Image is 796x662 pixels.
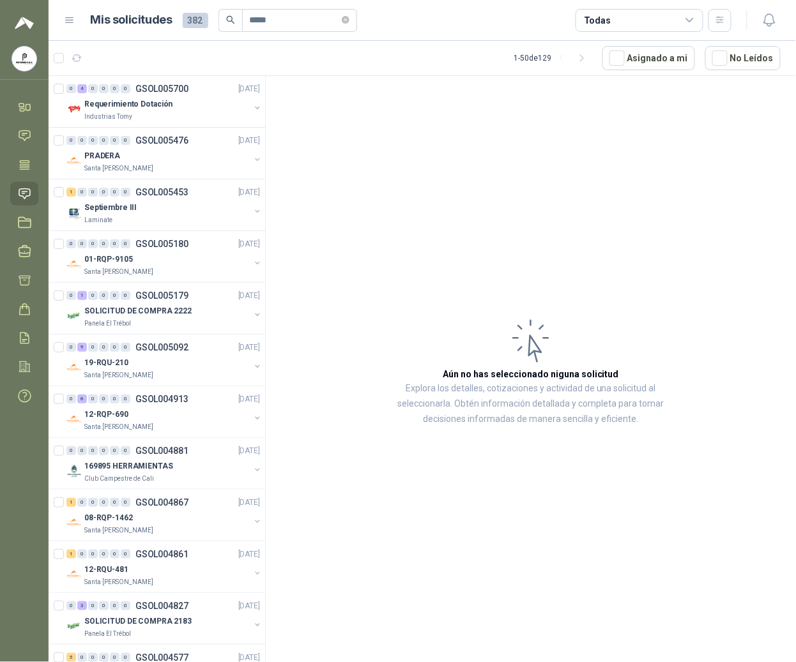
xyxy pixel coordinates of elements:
[84,98,172,110] p: Requerimiento Dotación
[110,601,119,610] div: 0
[110,239,119,248] div: 0
[84,577,153,587] p: Santa [PERSON_NAME]
[238,135,260,147] p: [DATE]
[110,550,119,559] div: 0
[88,395,98,403] div: 0
[88,291,98,300] div: 0
[84,319,131,329] p: Panela El Trébol
[66,360,82,375] img: Company Logo
[135,291,188,300] p: GSOL005179
[84,422,153,432] p: Santa [PERSON_NAME]
[66,102,82,117] img: Company Logo
[66,308,82,324] img: Company Logo
[66,257,82,272] img: Company Logo
[88,239,98,248] div: 0
[77,343,87,352] div: 9
[238,497,260,509] p: [DATE]
[226,15,235,24] span: search
[66,495,263,536] a: 1 0 0 0 0 0 GSOL004867[DATE] Company Logo08-RQP-1462Santa [PERSON_NAME]
[66,463,82,479] img: Company Logo
[66,205,82,220] img: Company Logo
[66,184,263,225] a: 1 0 0 0 0 0 GSOL005453[DATE] Company LogoSeptiembre IIILaminate
[66,550,76,559] div: 1
[99,395,109,403] div: 0
[66,567,82,582] img: Company Logo
[84,564,128,576] p: 12-RQU-481
[110,446,119,455] div: 0
[135,343,188,352] p: GSOL005092
[342,16,349,24] span: close-circle
[66,443,263,484] a: 0 0 0 0 0 0 GSOL004881[DATE] Company Logo169895 HERRAMIENTASClub Campestre de Cali
[66,412,82,427] img: Company Logo
[77,601,87,610] div: 3
[15,15,34,31] img: Logo peakr
[121,601,130,610] div: 0
[135,653,188,662] p: GSOL004577
[121,653,130,662] div: 0
[88,601,98,610] div: 0
[84,112,132,122] p: Industrias Tomy
[88,84,98,93] div: 0
[77,84,87,93] div: 4
[238,290,260,302] p: [DATE]
[77,188,87,197] div: 0
[705,46,781,70] button: No Leídos
[66,236,263,277] a: 0 0 0 0 0 0 GSOL005180[DATE] Company Logo01-RQP-9105Santa [PERSON_NAME]
[88,498,98,507] div: 0
[66,619,82,634] img: Company Logo
[394,381,668,427] p: Explora los detalles, cotizaciones y actividad de una solicitud al seleccionarla. Obtén informaci...
[77,653,87,662] div: 0
[84,615,192,628] p: SOLICITUD DE COMPRA 2183
[77,136,87,145] div: 0
[135,136,188,145] p: GSOL005476
[66,546,263,587] a: 1 0 0 0 0 0 GSOL004861[DATE] Company Logo12-RQU-481Santa [PERSON_NAME]
[135,188,188,197] p: GSOL005453
[99,498,109,507] div: 0
[66,498,76,507] div: 1
[238,186,260,199] p: [DATE]
[84,150,120,162] p: PRADERA
[238,393,260,405] p: [DATE]
[66,446,76,455] div: 0
[84,525,153,536] p: Santa [PERSON_NAME]
[99,84,109,93] div: 0
[88,653,98,662] div: 0
[66,653,76,662] div: 5
[77,446,87,455] div: 0
[66,81,263,122] a: 0 4 0 0 0 0 GSOL005700[DATE] Company LogoRequerimiento DotaciónIndustrias Tomy
[121,84,130,93] div: 0
[88,446,98,455] div: 0
[110,653,119,662] div: 0
[88,550,98,559] div: 0
[99,343,109,352] div: 0
[84,215,112,225] p: Laminate
[84,305,192,317] p: SOLICITUD DE COMPRA 2222
[84,202,137,214] p: Septiembre III
[66,601,76,610] div: 0
[99,239,109,248] div: 0
[238,83,260,95] p: [DATE]
[121,343,130,352] div: 0
[584,13,611,27] div: Todas
[514,48,592,68] div: 1 - 50 de 129
[602,46,695,70] button: Asignado a mi
[84,163,153,174] p: Santa [PERSON_NAME]
[110,498,119,507] div: 0
[84,370,153,380] p: Santa [PERSON_NAME]
[110,343,119,352] div: 0
[135,84,188,93] p: GSOL005700
[66,188,76,197] div: 1
[77,239,87,248] div: 0
[66,136,76,145] div: 0
[99,291,109,300] div: 0
[99,601,109,610] div: 0
[183,13,208,28] span: 382
[66,239,76,248] div: 0
[66,133,263,174] a: 0 0 0 0 0 0 GSOL005476[DATE] Company LogoPRADERASanta [PERSON_NAME]
[121,550,130,559] div: 0
[135,239,188,248] p: GSOL005180
[12,47,36,71] img: Company Logo
[88,188,98,197] div: 0
[135,395,188,403] p: GSOL004913
[77,395,87,403] div: 6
